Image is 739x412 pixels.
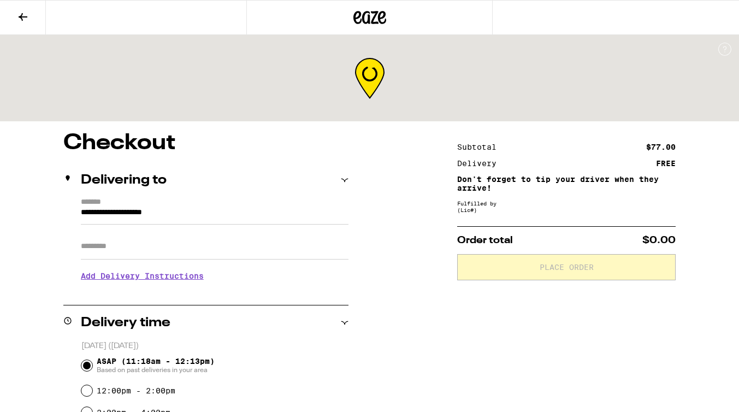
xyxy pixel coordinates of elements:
[642,236,676,245] span: $0.00
[656,160,676,167] div: FREE
[457,175,676,192] p: Don't forget to tip your driver when they arrive!
[81,316,170,329] h2: Delivery time
[457,254,676,280] button: Place Order
[457,200,676,213] div: Fulfilled by (Lic# )
[97,366,215,374] span: Based on past deliveries in your area
[63,132,348,154] h1: Checkout
[457,236,513,245] span: Order total
[81,289,348,297] p: We'll contact you at [PHONE_NUMBER] when we arrive
[81,341,348,351] p: [DATE] ([DATE])
[646,143,676,151] div: $77.00
[97,386,175,395] label: 12:00pm - 2:00pm
[457,160,504,167] div: Delivery
[81,174,167,187] h2: Delivering to
[540,263,594,271] span: Place Order
[97,357,215,374] span: ASAP (11:18am - 12:13pm)
[81,263,348,289] h3: Add Delivery Instructions
[457,143,504,151] div: Subtotal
